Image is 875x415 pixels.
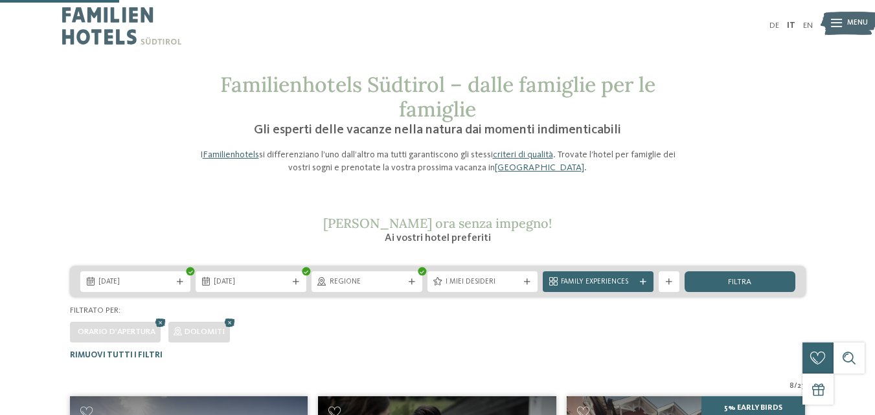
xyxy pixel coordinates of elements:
[790,381,794,392] span: 8
[185,328,225,336] span: Dolomiti
[847,18,868,28] span: Menu
[797,381,806,392] span: 27
[728,278,751,287] span: filtra
[220,71,655,122] span: Familienhotels Südtirol – dalle famiglie per le famiglie
[192,148,684,174] p: I si differenziano l’uno dall’altro ma tutti garantiscono gli stessi . Trovate l’hotel per famigl...
[803,21,813,30] a: EN
[70,306,120,315] span: Filtrato per:
[769,21,779,30] a: DE
[323,215,552,231] span: [PERSON_NAME] ora senza impegno!
[70,351,163,359] span: Rimuovi tutti i filtri
[98,277,173,287] span: [DATE]
[330,277,404,287] span: Regione
[495,163,584,172] a: [GEOGRAPHIC_DATA]
[214,277,288,287] span: [DATE]
[493,150,553,159] a: criteri di qualità
[385,233,491,243] span: Ai vostri hotel preferiti
[787,21,795,30] a: IT
[254,124,621,137] span: Gli esperti delle vacanze nella natura dai momenti indimenticabili
[794,381,797,392] span: /
[78,328,155,336] span: Orario d'apertura
[561,277,635,287] span: Family Experiences
[203,150,259,159] a: Familienhotels
[446,277,520,287] span: I miei desideri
